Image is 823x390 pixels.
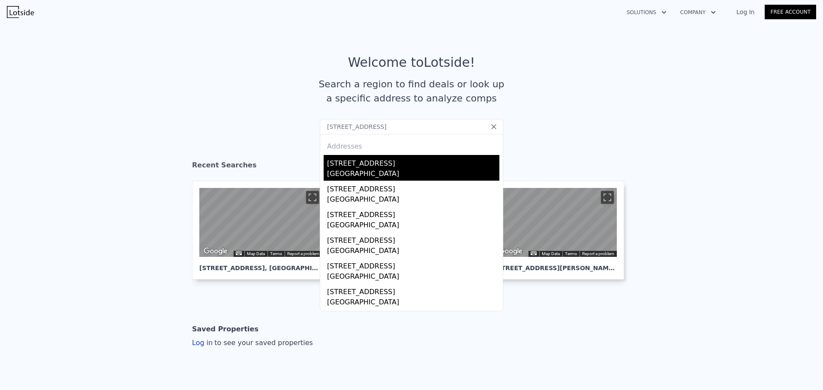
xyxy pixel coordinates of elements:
[496,246,525,257] img: Google
[494,188,617,257] div: Street View
[531,251,537,255] button: Keyboard shortcuts
[199,257,322,272] div: [STREET_ADDRESS] , [GEOGRAPHIC_DATA]
[565,251,577,256] a: Terms (opens in new tab)
[247,251,265,257] button: Map Data
[192,153,631,181] div: Recent Searches
[287,251,319,256] a: Report a problem
[327,220,499,232] div: [GEOGRAPHIC_DATA]
[726,8,765,16] a: Log In
[765,5,816,19] a: Free Account
[327,155,499,169] div: [STREET_ADDRESS]
[601,191,614,204] button: Toggle fullscreen view
[494,188,617,257] div: Map
[201,246,230,257] img: Google
[199,188,322,257] div: Street View
[201,246,230,257] a: Open this area in Google Maps (opens a new window)
[327,309,499,323] div: [STREET_ADDRESS]
[320,119,503,134] input: Search an address or region...
[542,251,560,257] button: Map Data
[327,283,499,297] div: [STREET_ADDRESS]
[213,339,313,347] span: to see your saved properties
[327,232,499,246] div: [STREET_ADDRESS]
[236,251,242,255] button: Keyboard shortcuts
[306,191,319,204] button: Toggle fullscreen view
[327,258,499,271] div: [STREET_ADDRESS]
[192,181,336,280] a: Map [STREET_ADDRESS], [GEOGRAPHIC_DATA]
[327,206,499,220] div: [STREET_ADDRESS]
[327,271,499,283] div: [GEOGRAPHIC_DATA]
[7,6,34,18] img: Lotside
[582,251,614,256] a: Report a problem
[270,251,282,256] a: Terms (opens in new tab)
[199,188,322,257] div: Map
[324,134,499,155] div: Addresses
[315,77,508,105] div: Search a region to find deals or look up a specific address to analyze comps
[192,338,313,348] div: Log in
[496,246,525,257] a: Open this area in Google Maps (opens a new window)
[487,181,631,280] a: Map [STREET_ADDRESS][PERSON_NAME], [GEOGRAPHIC_DATA]
[620,5,673,20] button: Solutions
[327,194,499,206] div: [GEOGRAPHIC_DATA]
[327,246,499,258] div: [GEOGRAPHIC_DATA]
[327,169,499,181] div: [GEOGRAPHIC_DATA]
[327,297,499,309] div: [GEOGRAPHIC_DATA]
[348,55,475,70] div: Welcome to Lotside !
[673,5,723,20] button: Company
[494,257,617,272] div: [STREET_ADDRESS][PERSON_NAME] , [GEOGRAPHIC_DATA]
[327,181,499,194] div: [STREET_ADDRESS]
[192,321,258,338] div: Saved Properties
